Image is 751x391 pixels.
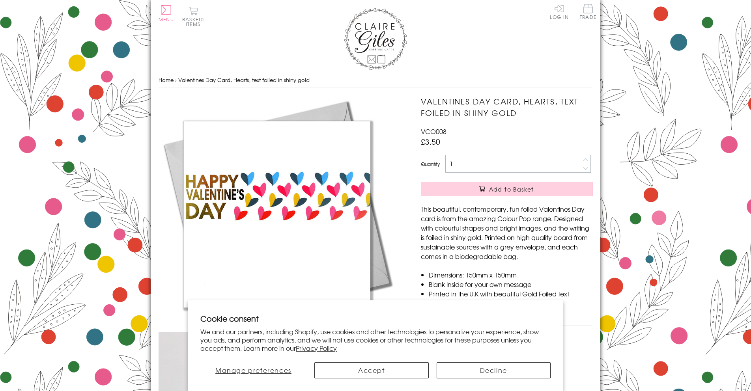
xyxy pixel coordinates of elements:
a: Home [159,76,174,84]
p: This beautiful, contemporary, fun foiled Valentines Day card is from the amazing Colour Pop range... [421,204,592,261]
button: Manage preferences [200,362,306,378]
li: Comes cello wrapped in Compostable bag [429,298,592,308]
button: Accept [314,362,429,378]
span: £3.50 [421,136,440,147]
img: Claire Giles Greetings Cards [344,8,407,70]
a: Privacy Policy [296,343,337,353]
span: 0 items [186,16,204,28]
span: Valentines Day Card, Hearts, text foiled in shiny gold [178,76,310,84]
a: Log In [550,4,569,19]
a: Trade [580,4,596,21]
button: Menu [159,5,174,22]
img: Valentines Day Card, Hearts, text foiled in shiny gold [159,96,395,332]
h2: Cookie consent [200,313,551,324]
span: Trade [580,4,596,19]
h1: Valentines Day Card, Hearts, text foiled in shiny gold [421,96,592,119]
button: Decline [437,362,551,378]
span: Add to Basket [489,185,534,193]
li: Dimensions: 150mm x 150mm [429,270,592,279]
label: Quantity [421,160,440,168]
span: Manage preferences [215,365,291,375]
button: Add to Basket [421,182,592,196]
li: Printed in the U.K with beautiful Gold Foiled text [429,289,592,298]
span: › [175,76,177,84]
button: Basket0 items [182,6,204,26]
p: We and our partners, including Shopify, use cookies and other technologies to personalize your ex... [200,328,551,352]
span: Menu [159,16,174,23]
nav: breadcrumbs [159,72,592,88]
li: Blank inside for your own message [429,279,592,289]
span: VCO008 [421,127,446,136]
